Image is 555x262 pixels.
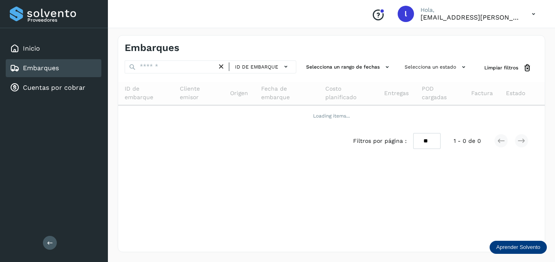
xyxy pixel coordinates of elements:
span: Factura [471,89,493,98]
a: Inicio [23,44,40,52]
span: Estado [506,89,525,98]
span: Limpiar filtros [484,64,518,71]
div: Inicio [6,40,101,58]
button: Selecciona un estado [401,60,471,74]
h4: Embarques [125,42,179,54]
td: Loading items... [118,105,545,127]
p: Aprender Solvento [496,244,540,251]
span: ID de embarque [235,63,278,71]
p: Proveedores [27,17,98,23]
button: Limpiar filtros [478,60,538,75]
button: Selecciona un rango de fechas [303,60,395,74]
div: Cuentas por cobrar [6,79,101,97]
span: 1 - 0 de 0 [454,137,481,145]
span: Cliente emisor [180,84,217,102]
span: Filtros por página : [353,137,407,145]
span: Costo planificado [325,84,371,102]
span: POD cargadas [422,84,458,102]
div: Embarques [6,59,101,77]
span: ID de embarque [125,84,167,102]
p: Hola, [421,7,519,13]
a: Embarques [23,64,59,72]
button: ID de embarque [233,61,293,73]
span: Fecha de embarque [261,84,312,102]
span: Entregas [384,89,409,98]
span: Origen [230,89,248,98]
div: Aprender Solvento [490,241,547,254]
p: lauraamalia.castillo@xpertal.com [421,13,519,21]
a: Cuentas por cobrar [23,84,85,91]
